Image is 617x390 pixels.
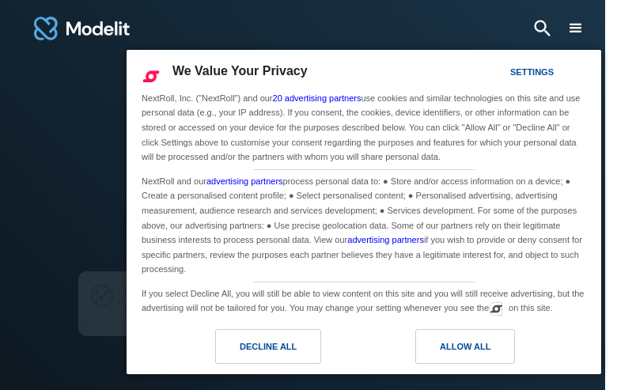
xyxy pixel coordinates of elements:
a: Settings [483,59,520,89]
div: menu [566,19,585,38]
a: Decline All [136,329,364,372]
div: Settings [510,63,554,81]
div: Decline All [240,338,297,355]
div: If you select Decline All, you will still be able to view content on this site and you will still... [138,282,589,317]
div: NextRoll and our process personal data to: ● Store and/or access information on a device; ● Creat... [138,170,589,278]
a: home [32,9,132,47]
p: We use to provide you the best user experience and for performance analytics. [124,284,417,319]
img: modelit logo [32,9,132,47]
a: advertising partners [206,176,283,186]
div: Allow All [440,338,490,355]
div: NextRoll, Inc. ("NextRoll") and our use cookies and similar technologies on this site and use per... [138,89,589,166]
a: Allow All [364,329,592,372]
a: advertising partners [347,235,424,244]
span: We Value Your Privacy [172,64,308,78]
a: 20 advertising partners [273,93,361,103]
